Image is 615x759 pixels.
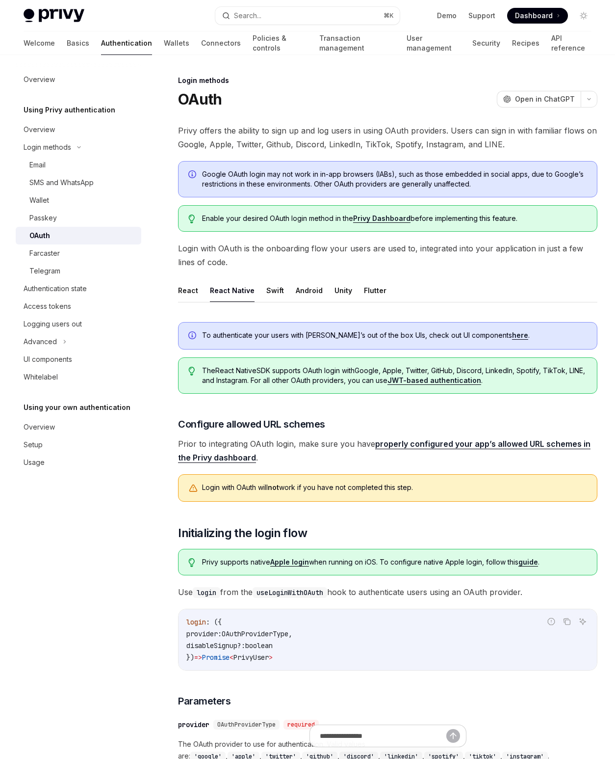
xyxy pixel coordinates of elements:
svg: Warning [188,484,198,493]
span: Configure allowed URL schemes [178,417,325,431]
a: Passkey [16,209,141,227]
a: Basics [67,31,89,55]
span: }) [186,653,194,662]
span: > [269,653,273,662]
button: Report incorrect code [545,615,558,628]
button: Android [296,279,323,302]
span: boolean [245,641,273,650]
a: Email [16,156,141,174]
a: Telegram [16,262,141,280]
a: Recipes [512,31,539,55]
strong: not [268,483,279,491]
div: OAuth [29,230,50,242]
span: ⌘ K [384,12,394,20]
div: Login methods [24,141,71,153]
a: Logging users out [16,315,141,333]
div: Telegram [29,265,60,277]
span: login [186,618,206,626]
div: Usage [24,457,45,468]
a: UI components [16,351,141,368]
div: provider [178,720,209,730]
span: Privy offers the ability to sign up and log users in using OAuth providers. Users can sign in wit... [178,124,597,151]
a: Connectors [201,31,241,55]
a: Authentication state [16,280,141,298]
a: Access tokens [16,298,141,315]
span: OAuthProviderType [222,629,288,638]
span: To authenticate your users with [PERSON_NAME]’s out of the box UIs, check out UI components . [202,330,587,340]
span: OAuthProviderType [217,721,276,729]
span: : ({ [206,618,222,626]
span: => [194,653,202,662]
div: Search... [234,10,261,22]
a: Policies & controls [253,31,307,55]
a: Privy Dashboard [353,214,410,223]
button: Copy the contents from the code block [561,615,573,628]
a: OAuth [16,227,141,244]
span: < [230,653,233,662]
span: Enable your desired OAuth login method in the before implementing this feature. [202,214,587,223]
button: Unity [334,279,352,302]
span: , [288,629,292,638]
a: Demo [437,11,457,21]
div: Access tokens [24,300,71,312]
button: React Native [210,279,255,302]
span: Privy supports native when running on iOS. To configure native Apple login, follow this . [202,557,587,567]
a: Overview [16,71,141,88]
span: Google OAuth login may not work in in-app browsers (IABs), such as those embedded in social apps,... [202,169,587,189]
span: Use from the hook to authenticate users using an OAuth provider. [178,585,597,599]
span: : [241,641,245,650]
svg: Info [188,331,198,341]
span: disableSignup? [186,641,241,650]
a: here [512,331,528,340]
span: Login with OAuth is the onboarding flow your users are used to, integrated into your application ... [178,242,597,269]
a: Usage [16,454,141,471]
a: Support [468,11,495,21]
a: Overview [16,121,141,138]
a: Farcaster [16,244,141,262]
button: Send message [446,729,460,743]
button: React [178,279,198,302]
a: User management [407,31,461,55]
div: Overview [24,421,55,433]
div: Whitelabel [24,371,58,383]
button: Ask AI [576,615,589,628]
a: JWT-based authentication [387,376,481,385]
a: properly configured your app’s allowed URL schemes in the Privy dashboard [178,439,590,463]
code: login [193,587,220,598]
a: Setup [16,436,141,454]
a: SMS and WhatsApp [16,174,141,191]
a: Dashboard [507,8,568,24]
svg: Tip [188,215,195,223]
a: Whitelabel [16,368,141,386]
div: Passkey [29,212,57,224]
div: UI components [24,353,72,365]
div: Email [29,159,46,171]
div: Overview [24,74,55,85]
div: Login methods [178,76,597,85]
svg: Info [188,170,198,180]
button: Flutter [364,279,386,302]
span: PrivyUser [233,653,269,662]
div: Setup [24,439,43,451]
button: Swift [266,279,284,302]
div: Login with OAuth will work if you have not completed this step. [202,483,587,493]
button: Open in ChatGPT [497,91,581,108]
div: Farcaster [29,247,60,259]
a: Apple login [270,558,309,567]
button: Toggle dark mode [576,8,591,24]
a: API reference [551,31,591,55]
span: Parameters [178,694,231,708]
div: Wallet [29,194,49,206]
span: Open in ChatGPT [515,94,575,104]
a: Wallets [164,31,189,55]
a: Wallet [16,191,141,209]
h5: Using Privy authentication [24,104,115,116]
a: Overview [16,418,141,436]
a: Security [472,31,500,55]
h1: OAuth [178,90,222,108]
h5: Using your own authentication [24,402,130,413]
div: required [283,720,319,730]
div: Overview [24,124,55,136]
span: The React Native SDK supports OAuth login with Google, Apple, Twitter, GitHub, Discord, LinkedIn,... [202,366,587,385]
span: provider: [186,629,222,638]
